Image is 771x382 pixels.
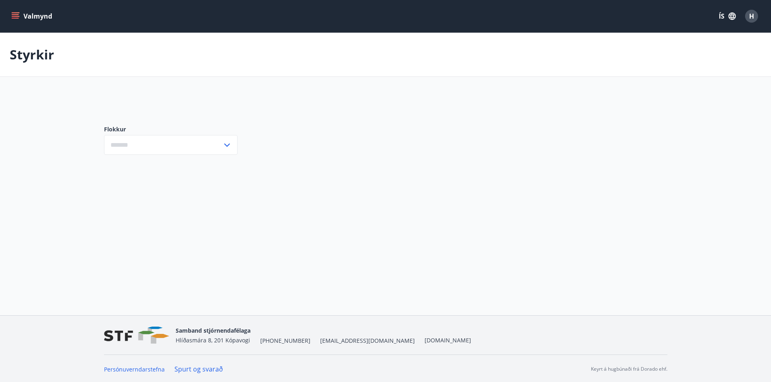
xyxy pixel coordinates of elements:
button: ÍS [714,9,740,23]
label: Flokkur [104,125,238,133]
p: Styrkir [10,46,54,63]
a: [DOMAIN_NAME] [425,336,471,344]
img: vjCaq2fThgY3EUYqSgpjEiBg6WP39ov69hlhuPVN.png [104,327,169,344]
span: [EMAIL_ADDRESS][DOMAIN_NAME] [320,337,415,345]
span: H [749,12,754,21]
a: Persónuverndarstefna [104,365,165,373]
button: menu [10,9,55,23]
span: Hlíðasmára 8, 201 Kópavogi [176,336,250,344]
span: Samband stjórnendafélaga [176,327,251,334]
a: Spurt og svarað [174,365,223,374]
span: [PHONE_NUMBER] [260,337,310,345]
p: Keyrt á hugbúnaði frá Dorado ehf. [591,365,667,373]
button: H [742,6,761,26]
